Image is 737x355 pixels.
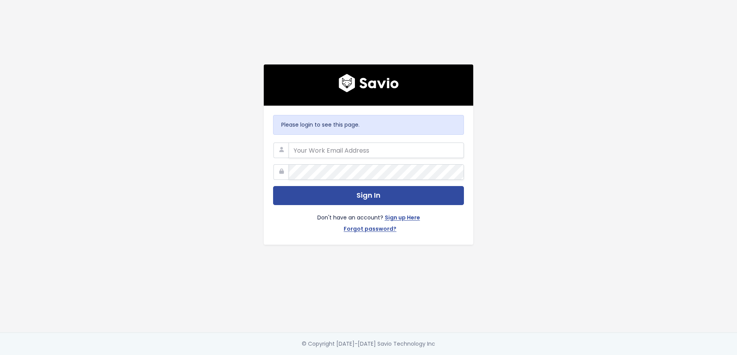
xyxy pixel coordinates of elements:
a: Forgot password? [344,224,396,235]
div: © Copyright [DATE]-[DATE] Savio Technology Inc [302,339,435,349]
p: Please login to see this page. [281,120,456,130]
button: Sign In [273,186,464,205]
input: Your Work Email Address [289,143,464,158]
img: logo600x187.a314fd40982d.png [339,74,399,92]
a: Sign up Here [385,213,420,224]
div: Don't have an account? [273,205,464,235]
